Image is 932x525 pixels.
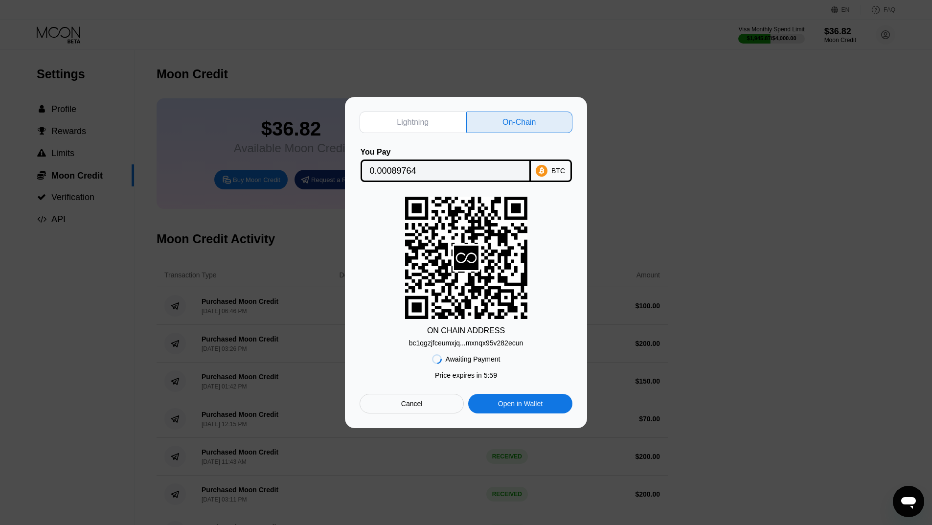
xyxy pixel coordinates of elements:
[468,394,572,413] div: Open in Wallet
[484,371,497,379] span: 5 : 59
[446,355,500,363] div: Awaiting Payment
[502,117,536,127] div: On-Chain
[409,339,523,347] div: bc1qgzjfceumxjq...mxnqx95v282ecun
[409,335,523,347] div: bc1qgzjfceumxjq...mxnqx95v282ecun
[435,371,497,379] div: Price expires in
[360,112,466,133] div: Lightning
[893,486,924,517] iframe: Button to launch messaging window, conversation in progress
[397,117,429,127] div: Lightning
[466,112,573,133] div: On-Chain
[551,167,565,175] div: BTC
[401,399,423,408] div: Cancel
[360,148,572,182] div: You PayBTC
[427,326,505,335] div: ON CHAIN ADDRESS
[361,148,531,157] div: You Pay
[360,394,464,413] div: Cancel
[498,399,543,408] div: Open in Wallet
